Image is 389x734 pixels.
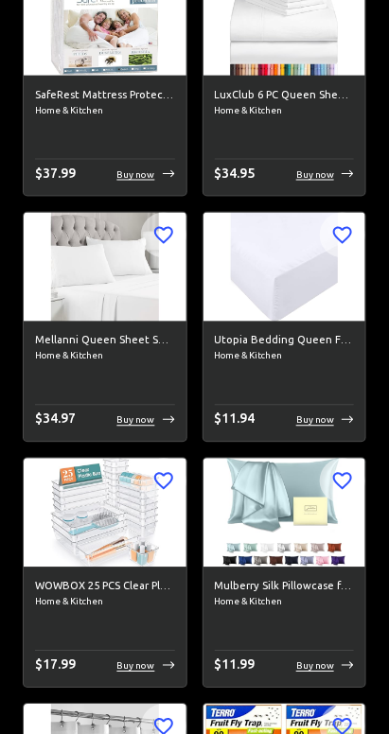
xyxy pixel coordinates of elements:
[24,213,186,321] img: Mellanni Queen Sheet Set - 4 Piece Iconic Collection Bedding Sheets &amp; Pillowcases - Hotel Lux...
[35,166,76,181] span: $ 37.99
[35,595,175,610] span: Home & Kitchen
[215,87,355,104] h6: LuxClub 6 PC Queen Sheet Set, Bed Sheets Queen Size, Deep Pockets 18" Eco Friendly Wrinkle Free C...
[215,411,256,427] span: $ 11.94
[35,87,175,104] h6: SafeRest Mattress Protector - Queen Size [PERSON_NAME] Waterproof Mattress Protector, Breathable ...
[35,411,76,427] span: $ 34.97
[215,657,256,673] span: $ 11.99
[203,213,366,321] img: Utopia Bedding Queen Fitted Sheet - Bottom Sheet - Deep Pocket - Soft Microfiber -Shrinkage and F...
[296,167,334,182] p: Buy now
[296,659,334,673] p: Buy now
[296,413,334,428] p: Buy now
[35,349,175,364] span: Home & Kitchen
[215,103,355,118] span: Home & Kitchen
[215,595,355,610] span: Home & Kitchen
[117,413,155,428] p: Buy now
[35,657,76,673] span: $ 17.99
[35,579,175,596] h6: WOWBOX 25 PCS Clear Plastic Drawer Organizer Set, 4 Sizes Desk Drawer Divider Organizers and Stor...
[203,459,366,567] img: Mulberry Silk Pillowcase for Hair and Skin Standard Size 20"X 26" with Hidden Zipper Soft Breatha...
[215,166,256,181] span: $ 34.95
[215,579,355,596] h6: Mulberry Silk Pillowcase for Hair and Skin Standard Size 20"X 26" with Hidden Zipper Soft Breatha...
[24,459,186,567] img: WOWBOX 25 PCS Clear Plastic Drawer Organizer Set, 4 Sizes Desk Drawer Divider Organizers and Stor...
[117,659,155,673] p: Buy now
[215,333,355,350] h6: Utopia Bedding Queen Fitted Sheet - Bottom Sheet - Deep Pocket - Soft Microfiber -Shrinkage and F...
[215,349,355,364] span: Home & Kitchen
[35,333,175,350] h6: Mellanni Queen Sheet Set - 4 Piece Iconic Collection Bedding Sheets &amp; Pillowcases - Hotel Lux...
[117,167,155,182] p: Buy now
[35,103,175,118] span: Home & Kitchen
